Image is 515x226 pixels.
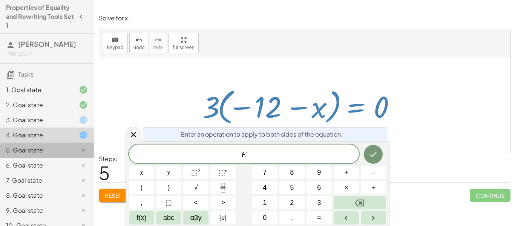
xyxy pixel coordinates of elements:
div: 2. Goal state [6,100,67,109]
button: Backspace [334,196,386,209]
span: αβγ [190,213,202,223]
i: Task not started. [79,146,88,155]
button: Reset [99,189,127,202]
span: < [194,198,198,208]
span: √ [194,183,198,193]
button: keyboardkeypad [103,33,128,53]
sup: 2 [198,168,201,173]
button: Minus [361,166,386,179]
i: Task not started. [79,191,88,200]
button: ( [129,181,154,194]
button: fullscreen [169,33,199,53]
button: 0 [252,211,277,224]
button: y [156,166,181,179]
button: Right arrow [361,211,386,224]
div: 4. Goal state [6,131,67,140]
button: Equals [307,211,332,224]
span: Enter an operation to apply to both sides of the equation. [181,130,343,139]
button: Squared [183,166,208,179]
span: 1 [263,198,267,208]
button: Greater than [210,196,236,209]
span: y [167,168,170,178]
span: > [221,198,225,208]
button: Functions [129,211,154,224]
span: a [220,213,226,223]
button: Alphabet [156,211,181,224]
span: × [344,183,348,193]
span: Reset [105,192,121,199]
button: Times [334,181,359,194]
span: . [291,213,293,223]
h4: Properties of Equality and Rewriting Tools Set 1 [6,3,74,30]
span: – [371,168,375,178]
button: Done [364,145,383,164]
div: Not you? [9,50,88,57]
button: Placeholder [156,196,181,209]
span: fullscreen [173,45,195,50]
span: 8 [290,168,294,178]
button: 4 [252,181,277,194]
button: 7 [252,166,277,179]
button: Fraction [210,181,236,194]
span: ⬚ [191,169,198,176]
span: ⬚ [219,169,225,176]
i: Task finished and correct. [79,85,88,94]
button: Greek alphabet [183,211,208,224]
button: ) [156,181,181,194]
div: 3. Goal state [6,115,67,125]
var: E [241,149,247,159]
span: 7 [263,168,267,178]
span: ( [141,183,143,193]
button: 3 [307,196,332,209]
span: x [140,168,143,178]
span: Tasks [18,70,34,78]
button: Square root [183,181,208,194]
button: . [279,211,305,224]
i: Task started. [79,115,88,125]
button: x [129,166,154,179]
span: abc [163,213,174,223]
div: 9. Goal state [6,206,67,215]
span: 0 [263,213,267,223]
button: Divide [361,181,386,194]
span: 5 [99,161,110,184]
button: Less than [183,196,208,209]
button: Absolute value [210,211,236,224]
div: 7. Goal state [6,176,67,185]
i: Task not started. [79,176,88,185]
i: Task finished and correct. [79,100,88,109]
span: | [220,214,222,221]
span: = [317,213,321,223]
span: 3 [317,198,321,208]
span: 9 [317,168,321,178]
button: 2 [279,196,305,209]
button: Left arrow [334,211,359,224]
button: Superscript [210,166,236,179]
button: 9 [307,166,332,179]
span: keypad [107,45,124,50]
span: + [344,168,348,178]
button: , [129,196,154,209]
button: 1 [252,196,277,209]
button: 5 [279,181,305,194]
span: [PERSON_NAME] [18,40,76,48]
div: 1. Goal state [6,85,67,94]
i: Task started. [79,131,88,140]
span: ) [168,183,170,193]
span: undo [133,45,145,50]
div: 8. Goal state [6,191,67,200]
span: | [225,214,226,221]
button: 8 [279,166,305,179]
i: Task not started. [79,206,88,215]
label: Steps: [99,155,118,163]
sup: n [225,168,228,173]
span: 4 [263,183,267,193]
span: , [141,198,143,208]
button: 6 [307,181,332,194]
span: 6 [317,183,321,193]
span: ÷ [372,183,376,193]
button: undoundo [129,33,149,53]
i: undo [135,35,143,45]
span: redo [153,45,163,50]
span: 2 [290,198,294,208]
